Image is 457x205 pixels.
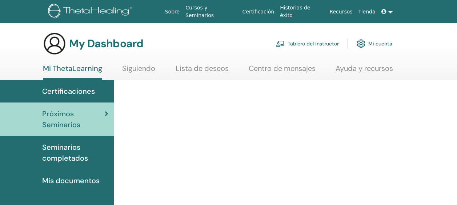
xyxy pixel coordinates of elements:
a: Siguiendo [122,64,155,78]
img: logo.png [48,4,135,20]
a: Ayuda y recursos [336,64,393,78]
span: Próximos Seminarios [42,108,105,130]
h3: My Dashboard [69,37,143,50]
a: Certificación [240,5,277,19]
a: Sobre [162,5,183,19]
a: Recursos [326,5,355,19]
a: Centro de mensajes [249,64,316,78]
a: Historias de éxito [277,1,326,22]
a: Cursos y Seminarios [183,1,239,22]
span: Certificaciones [42,86,95,97]
a: Mi cuenta [357,36,392,52]
img: generic-user-icon.jpg [43,32,66,55]
a: Tienda [356,5,378,19]
a: Mi ThetaLearning [43,64,102,80]
img: chalkboard-teacher.svg [276,40,285,47]
span: Mis documentos [42,175,100,186]
span: Seminarios completados [42,142,108,164]
a: Lista de deseos [176,64,229,78]
a: Tablero del instructor [276,36,339,52]
img: cog.svg [357,37,365,50]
